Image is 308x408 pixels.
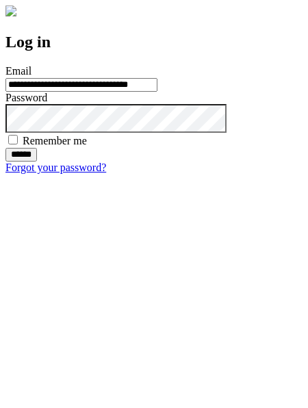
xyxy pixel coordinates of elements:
[5,33,303,51] h2: Log in
[5,5,16,16] img: logo-4e3dc11c47720685a147b03b5a06dd966a58ff35d612b21f08c02c0306f2b779.png
[5,92,47,103] label: Password
[5,162,106,173] a: Forgot your password?
[5,65,31,77] label: Email
[23,135,87,146] label: Remember me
